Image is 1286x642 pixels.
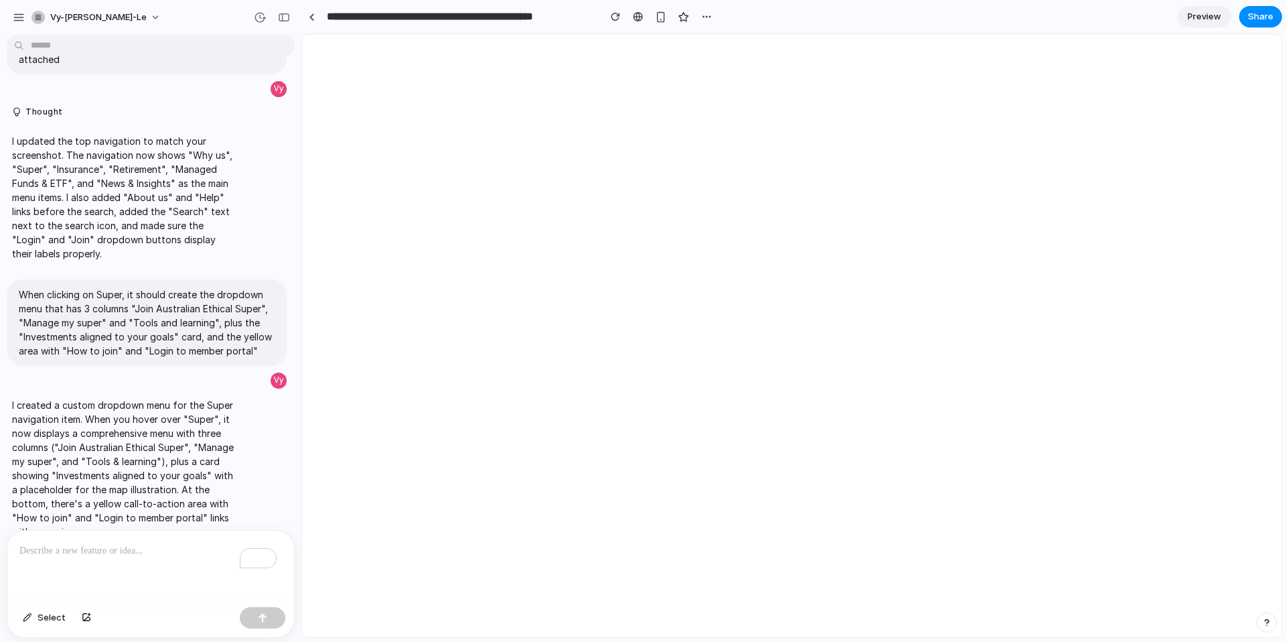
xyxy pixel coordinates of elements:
a: Preview [1177,6,1231,27]
span: Share [1248,10,1273,23]
p: I updated the top navigation to match your screenshot. The navigation now shows "Why us", "Super"... [12,134,236,261]
button: Share [1239,6,1282,27]
button: Select [16,607,72,629]
div: To enrich screen reader interactions, please activate Accessibility in Grammarly extension settings [7,531,294,602]
button: vy-[PERSON_NAME]-le [26,7,167,28]
span: Select [38,611,66,625]
span: Preview [1188,10,1221,23]
span: vy-[PERSON_NAME]-le [50,11,147,24]
p: I created a custom dropdown menu for the Super navigation item. When you hover over "Super", it n... [12,398,236,539]
p: When clicking on Super, it should create the dropdown menu that has 3 columns "Join Australian Et... [19,287,275,358]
